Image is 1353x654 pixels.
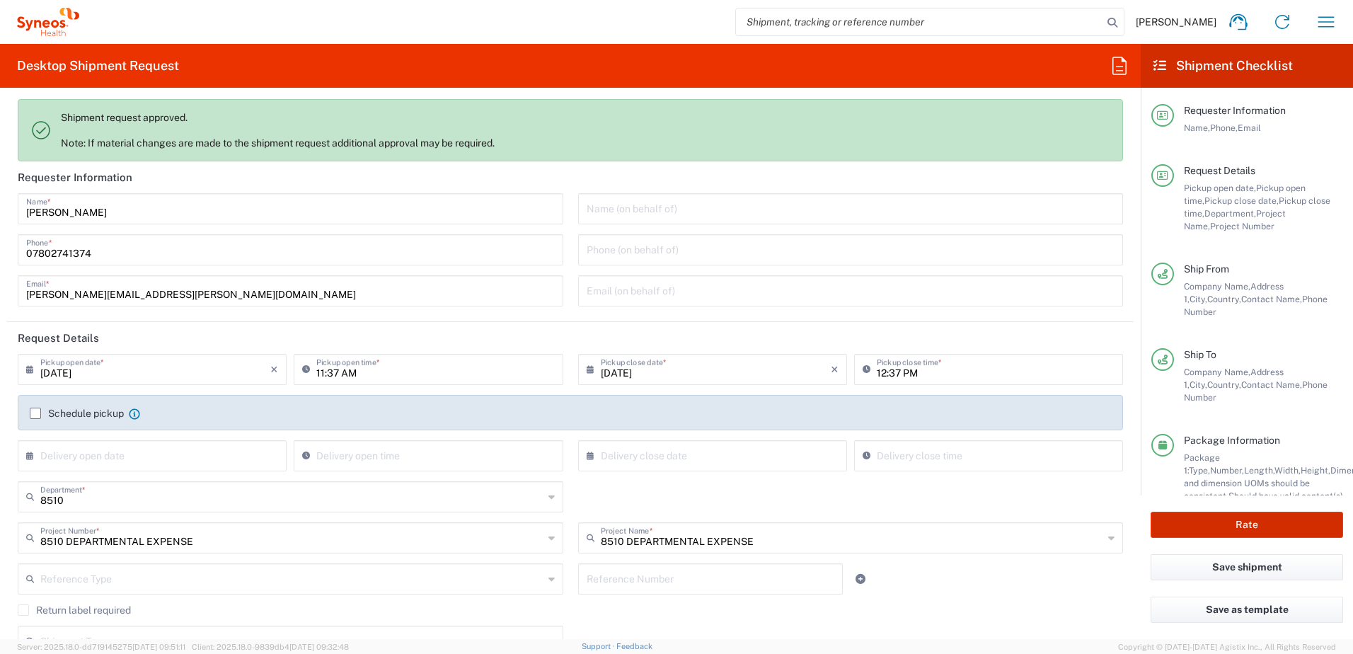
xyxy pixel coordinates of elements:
[132,643,185,651] span: [DATE] 09:51:11
[1136,16,1216,28] span: [PERSON_NAME]
[1238,122,1261,133] span: Email
[1118,641,1336,653] span: Copyright © [DATE]-[DATE] Agistix Inc., All Rights Reserved
[270,358,278,381] i: ×
[1184,105,1286,116] span: Requester Information
[17,643,185,651] span: Server: 2025.18.0-dd719145275
[1204,208,1256,219] span: Department,
[1151,512,1343,538] button: Rate
[192,643,349,651] span: Client: 2025.18.0-9839db4
[851,569,870,589] a: Add Reference
[18,604,131,616] label: Return label required
[30,408,124,419] label: Schedule pickup
[1207,294,1241,304] span: Country,
[1184,281,1250,292] span: Company Name,
[1228,490,1343,501] span: Should have valid content(s)
[1184,183,1256,193] span: Pickup open date,
[18,171,132,185] h2: Requester Information
[1189,465,1210,476] span: Type,
[1204,195,1279,206] span: Pickup close date,
[831,358,839,381] i: ×
[1301,465,1330,476] span: Height,
[616,642,652,650] a: Feedback
[1184,263,1229,275] span: Ship From
[1207,379,1241,390] span: Country,
[1184,165,1255,176] span: Request Details
[1190,379,1207,390] span: City,
[1274,465,1301,476] span: Width,
[1190,294,1207,304] span: City,
[1241,294,1302,304] span: Contact Name,
[1153,57,1293,74] h2: Shipment Checklist
[1210,221,1274,231] span: Project Number
[736,8,1102,35] input: Shipment, tracking or reference number
[18,331,99,345] h2: Request Details
[582,642,617,650] a: Support
[1184,435,1280,446] span: Package Information
[289,643,349,651] span: [DATE] 09:32:48
[1184,349,1216,360] span: Ship To
[1151,597,1343,623] button: Save as template
[1184,367,1250,377] span: Company Name,
[1210,465,1244,476] span: Number,
[1184,452,1220,476] span: Package 1:
[1244,465,1274,476] span: Length,
[17,57,179,74] h2: Desktop Shipment Request
[61,111,1111,149] div: Shipment request approved. Note: If material changes are made to the shipment request additional ...
[1241,379,1302,390] span: Contact Name,
[1210,122,1238,133] span: Phone,
[1184,122,1210,133] span: Name,
[1151,554,1343,580] button: Save shipment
